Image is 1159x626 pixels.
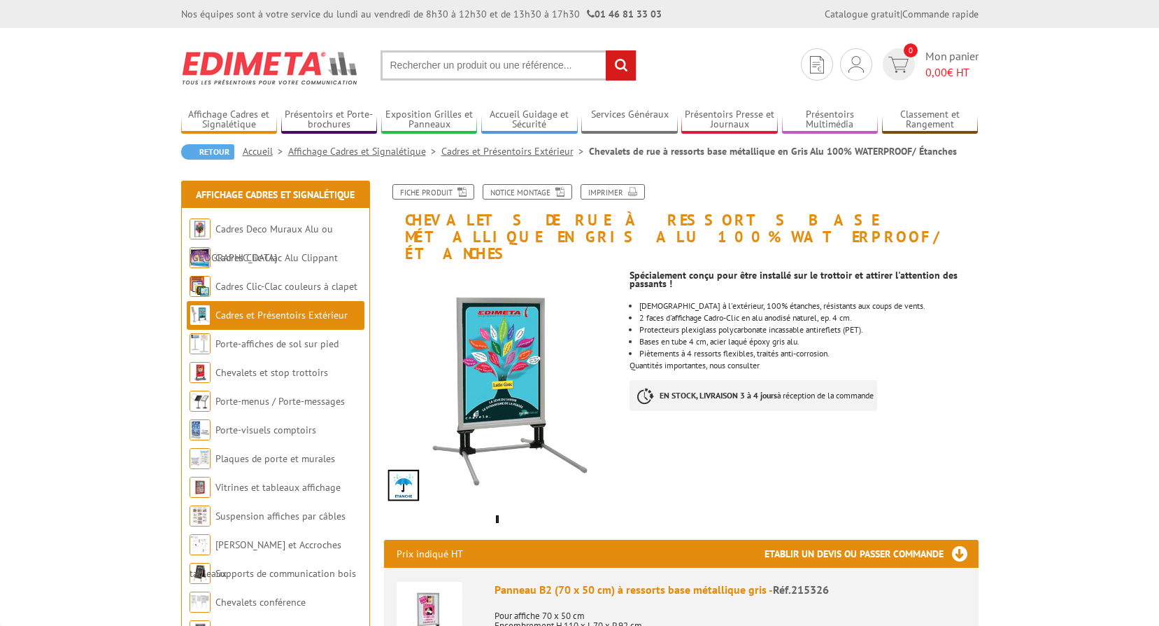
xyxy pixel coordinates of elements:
[215,596,306,608] a: Chevalets conférence
[481,109,578,132] a: Accueil Guidage et Sécurité
[904,43,918,57] span: 0
[381,109,478,132] a: Exposition Grilles et Panneaux
[190,362,211,383] img: Chevalets et stop trottoirs
[925,64,979,81] span: € HT
[181,7,662,21] div: Nos équipes sont à votre service du lundi au vendredi de 8h30 à 12h30 et de 13h30 à 17h30
[215,338,339,350] a: Porte-affiches de sol sur pied
[281,109,378,132] a: Présentoirs et Porte-brochures
[190,419,211,440] img: Porte-visuels comptoirs
[181,144,234,160] a: Retour
[589,144,957,158] li: Chevalets de rue à ressorts base métallique en Gris Alu 100% WATERPROOF/ Étanches
[639,338,978,346] li: Bases en tube 4 cm, acier laqué époxy gris alu.
[190,477,211,498] img: Vitrines et tableaux affichage
[639,314,978,322] li: 2 faces d'affichage Cadro-Clic en alu anodisé naturel, ep. 4 cm.
[288,145,441,158] a: Affichage Cadres et Signalétique
[630,269,958,290] strong: Spécialement conçu pour être installé sur le trottoir et attirer l'attention des passants !
[190,448,211,469] img: Plaques de porte et murales
[190,276,211,297] img: Cadres Clic-Clac couleurs à clapet
[606,50,636,81] input: rechercher
[374,184,989,263] h1: Chevalets de rue à ressorts base métallique en Gris Alu 100% WATERPROOF/ Étanches
[925,48,979,81] span: Mon panier
[190,538,341,580] a: [PERSON_NAME] et Accroches tableaux
[215,395,345,408] a: Porte-menus / Porte-messages
[215,251,338,264] a: Cadres Clic-Clac Alu Clippant
[495,582,966,598] div: Panneau B2 (70 x 50 cm) à ressorts base métallique gris -
[630,263,988,425] div: Quantités importantes, nous consulter
[581,184,645,200] a: Imprimer
[773,583,829,597] span: Réf.215326
[384,270,620,506] img: chevalets_et_stop_trottoirs_215320.jpg
[215,481,341,494] a: Vitrines et tableaux affichage
[397,540,463,568] p: Prix indiqué HT
[215,452,335,465] a: Plaques de porte et murales
[639,302,978,310] li: [DEMOGRAPHIC_DATA] à l'extérieur, 100% étanches, résistants aux coups de vents.
[925,65,947,79] span: 0,00
[660,390,777,401] strong: EN STOCK, LIVRAISON 3 à 4 jours
[825,7,979,21] div: |
[581,109,678,132] a: Services Généraux
[243,145,288,158] a: Accueil
[639,349,978,358] li: Piètements à 4 ressorts flexibles, traités anti-corrosion.
[181,109,278,132] a: Affichage Cadres et Signalétique
[681,109,778,132] a: Présentoirs Presse et Journaux
[215,510,346,522] a: Suspension affiches par câbles
[196,188,355,201] a: Affichage Cadres et Signalétique
[765,540,979,568] h3: Etablir un devis ou passer commande
[810,56,824,74] img: devis rapide
[392,184,474,200] a: Fiche produit
[215,309,348,321] a: Cadres et Présentoirs Extérieur
[441,145,589,158] a: Cadres et Présentoirs Extérieur
[888,57,909,73] img: devis rapide
[483,184,572,200] a: Notice Montage
[882,109,979,132] a: Classement et Rangement
[190,218,211,239] img: Cadres Deco Muraux Alu ou Bois
[190,592,211,613] img: Chevalets conférence
[190,534,211,555] img: Cimaises et Accroches tableaux
[190,305,211,326] img: Cadres et Présentoirs Extérieur
[215,424,316,436] a: Porte-visuels comptoirs
[190,223,333,264] a: Cadres Deco Muraux Alu ou [GEOGRAPHIC_DATA]
[902,8,979,20] a: Commande rapide
[381,50,637,81] input: Rechercher un produit ou une référence...
[215,366,328,379] a: Chevalets et stop trottoirs
[848,56,864,73] img: devis rapide
[825,8,900,20] a: Catalogue gratuit
[190,506,211,527] img: Suspension affiches par câbles
[782,109,879,132] a: Présentoirs Multimédia
[639,326,978,334] li: Protecteurs plexiglass polycarbonate incassable antireflets (PET).
[181,42,360,94] img: Edimeta
[190,333,211,354] img: Porte-affiches de sol sur pied
[879,48,979,81] a: devis rapide 0 Mon panier 0,00€ HT
[587,8,662,20] strong: 01 46 81 33 03
[190,391,211,412] img: Porte-menus / Porte-messages
[215,567,356,580] a: Supports de communication bois
[215,280,357,293] a: Cadres Clic-Clac couleurs à clapet
[630,380,877,411] p: à réception de la commande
